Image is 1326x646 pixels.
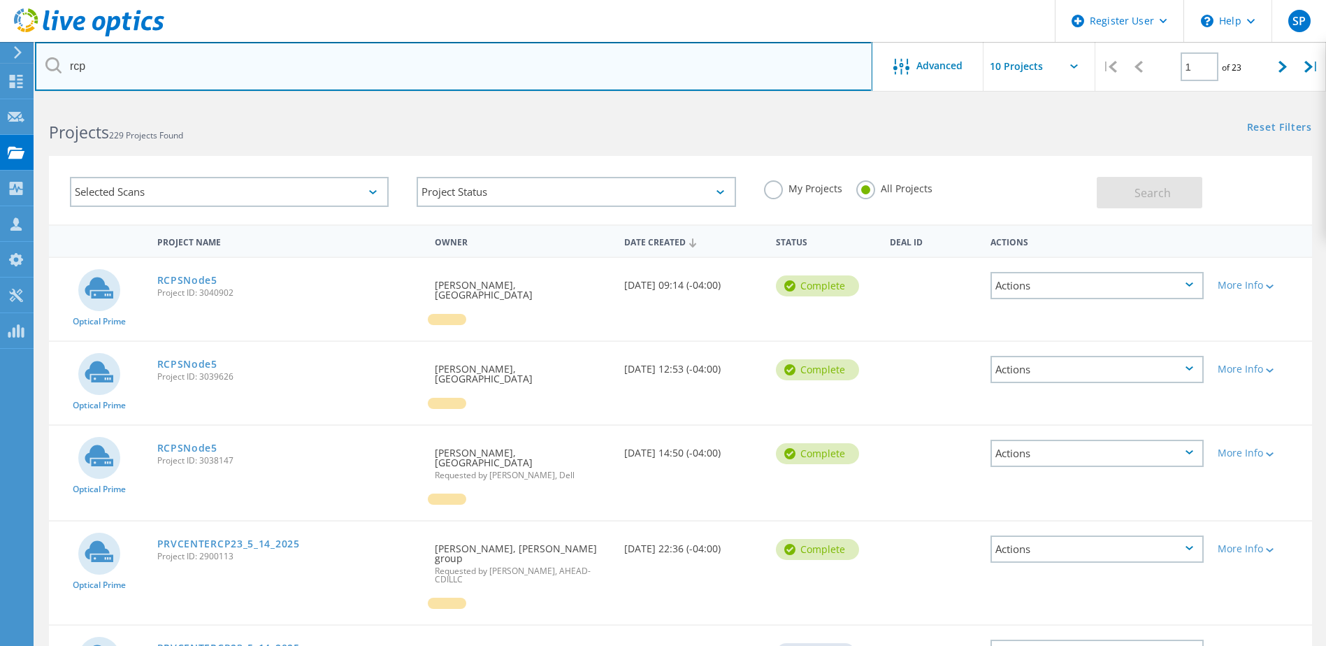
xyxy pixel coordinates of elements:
[617,426,769,472] div: [DATE] 14:50 (-04:00)
[150,228,428,254] div: Project Name
[1218,280,1305,290] div: More Info
[764,180,842,194] label: My Projects
[883,228,984,254] div: Deal Id
[769,228,883,254] div: Status
[990,440,1204,467] div: Actions
[776,275,859,296] div: Complete
[428,342,617,398] div: [PERSON_NAME], [GEOGRAPHIC_DATA]
[157,457,421,465] span: Project ID: 3038147
[776,539,859,560] div: Complete
[856,180,932,194] label: All Projects
[73,401,126,410] span: Optical Prime
[1292,15,1306,27] span: SP
[49,121,109,143] b: Projects
[109,129,183,141] span: 229 Projects Found
[1095,42,1124,92] div: |
[990,536,1204,563] div: Actions
[1218,364,1305,374] div: More Info
[73,317,126,326] span: Optical Prime
[1097,177,1202,208] button: Search
[617,228,769,254] div: Date Created
[417,177,735,207] div: Project Status
[776,443,859,464] div: Complete
[1297,42,1326,92] div: |
[1201,15,1213,27] svg: \n
[157,289,421,297] span: Project ID: 3040902
[1218,544,1305,554] div: More Info
[990,356,1204,383] div: Actions
[983,228,1211,254] div: Actions
[428,258,617,314] div: [PERSON_NAME], [GEOGRAPHIC_DATA]
[435,471,610,480] span: Requested by [PERSON_NAME], Dell
[157,539,300,549] a: PRVCENTERCP23_5_14_2025
[73,581,126,589] span: Optical Prime
[1222,62,1241,73] span: of 23
[776,359,859,380] div: Complete
[435,567,610,584] span: Requested by [PERSON_NAME], AHEAD-CDILLC
[916,61,963,71] span: Advanced
[70,177,389,207] div: Selected Scans
[35,42,872,91] input: Search projects by name, owner, ID, company, etc
[617,342,769,388] div: [DATE] 12:53 (-04:00)
[1218,448,1305,458] div: More Info
[73,485,126,494] span: Optical Prime
[1247,122,1312,134] a: Reset Filters
[157,359,217,369] a: RCPSNode5
[157,275,217,285] a: RCPSNode5
[428,228,617,254] div: Owner
[617,522,769,568] div: [DATE] 22:36 (-04:00)
[990,272,1204,299] div: Actions
[1134,185,1171,201] span: Search
[428,522,617,598] div: [PERSON_NAME], [PERSON_NAME] group
[157,552,421,561] span: Project ID: 2900113
[428,426,617,494] div: [PERSON_NAME], [GEOGRAPHIC_DATA]
[157,373,421,381] span: Project ID: 3039626
[14,29,164,39] a: Live Optics Dashboard
[157,443,217,453] a: RCPSNode5
[617,258,769,304] div: [DATE] 09:14 (-04:00)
